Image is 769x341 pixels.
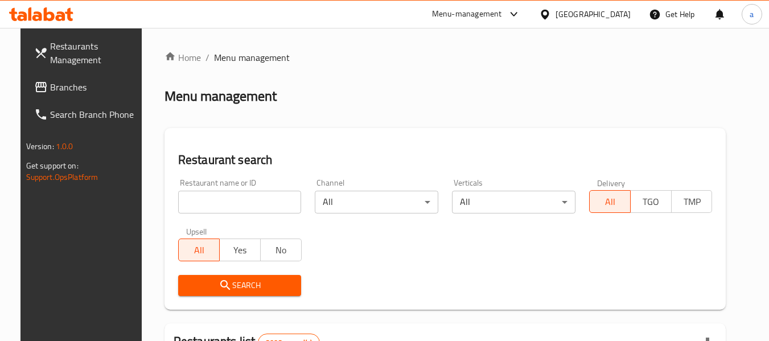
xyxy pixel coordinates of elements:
[214,51,290,64] span: Menu management
[594,194,626,210] span: All
[186,227,207,235] label: Upsell
[597,179,626,187] label: Delivery
[178,275,302,296] button: Search
[219,239,261,261] button: Yes
[265,242,297,258] span: No
[178,151,713,169] h2: Restaurant search
[50,39,140,67] span: Restaurants Management
[589,190,631,213] button: All
[635,194,667,210] span: TGO
[224,242,256,258] span: Yes
[676,194,708,210] span: TMP
[25,73,149,101] a: Branches
[26,158,79,173] span: Get support on:
[556,8,631,20] div: [GEOGRAPHIC_DATA]
[178,239,220,261] button: All
[630,190,672,213] button: TGO
[452,191,575,213] div: All
[671,190,713,213] button: TMP
[56,139,73,154] span: 1.0.0
[205,51,209,64] li: /
[50,108,140,121] span: Search Branch Phone
[26,170,98,184] a: Support.OpsPlatform
[187,278,293,293] span: Search
[183,242,215,258] span: All
[750,8,754,20] span: a
[50,80,140,94] span: Branches
[25,32,149,73] a: Restaurants Management
[165,51,201,64] a: Home
[178,191,302,213] input: Search for restaurant name or ID..
[26,139,54,154] span: Version:
[165,51,726,64] nav: breadcrumb
[432,7,502,21] div: Menu-management
[25,101,149,128] a: Search Branch Phone
[315,191,438,213] div: All
[165,87,277,105] h2: Menu management
[260,239,302,261] button: No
